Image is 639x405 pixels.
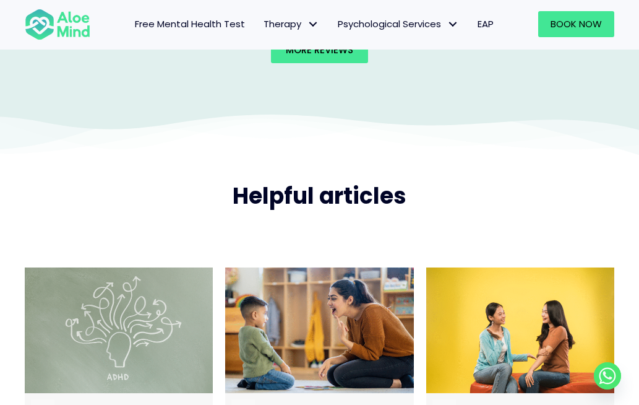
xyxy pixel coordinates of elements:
span: Free Mental Health Test [135,17,245,30]
a: Psychological ServicesPsychological Services: submenu [328,11,468,37]
span: Therapy: submenu [304,15,322,33]
nav: Menu [103,11,503,37]
a: Whatsapp [594,362,621,390]
a: More reviews [271,37,368,63]
span: Therapy [264,17,319,30]
span: Psychological Services: submenu [444,15,462,33]
span: EAP [478,17,494,30]
span: Psychological Services [338,17,459,30]
a: TherapyTherapy: submenu [254,11,328,37]
a: EAP [468,11,503,37]
span: Book Now [551,17,602,30]
a: Helpful articles [233,180,406,212]
img: Aloe mind Logo [25,8,90,41]
a: Book Now [538,11,614,37]
a: Free Mental Health Test [126,11,254,37]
